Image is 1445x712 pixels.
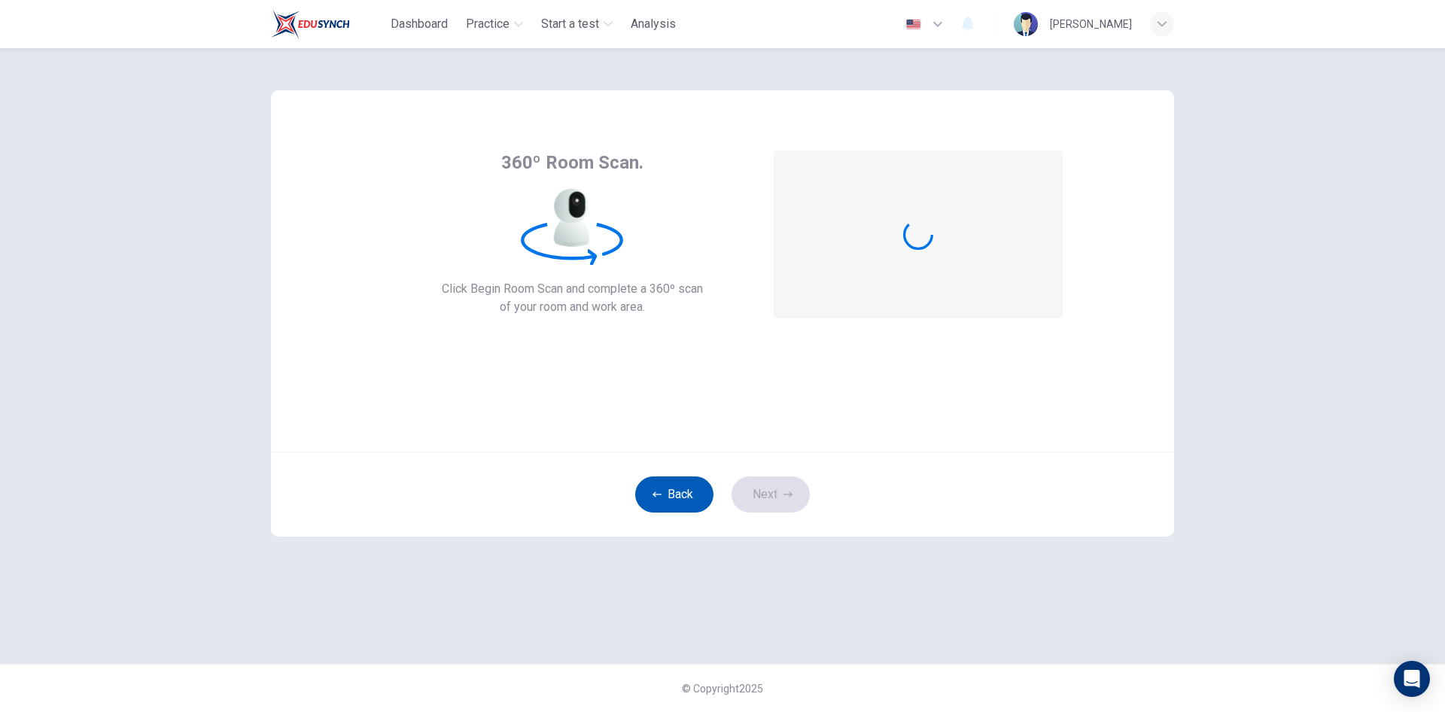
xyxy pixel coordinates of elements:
a: Train Test logo [271,9,385,39]
span: Dashboard [391,15,448,33]
img: en [904,19,923,30]
button: Dashboard [385,11,454,38]
button: Practice [460,11,529,38]
span: Click Begin Room Scan and complete a 360º scan [442,280,703,298]
img: Train Test logo [271,9,350,39]
span: of your room and work area. [442,298,703,316]
span: 360º Room Scan. [501,151,643,175]
button: Analysis [625,11,682,38]
span: Start a test [541,15,599,33]
span: Practice [466,15,510,33]
span: © Copyright 2025 [682,683,763,695]
div: Open Intercom Messenger [1394,661,1430,697]
img: Profile picture [1014,12,1038,36]
button: Start a test [535,11,619,38]
span: Analysis [631,15,676,33]
div: [PERSON_NAME] [1050,15,1132,33]
button: Back [635,476,713,513]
